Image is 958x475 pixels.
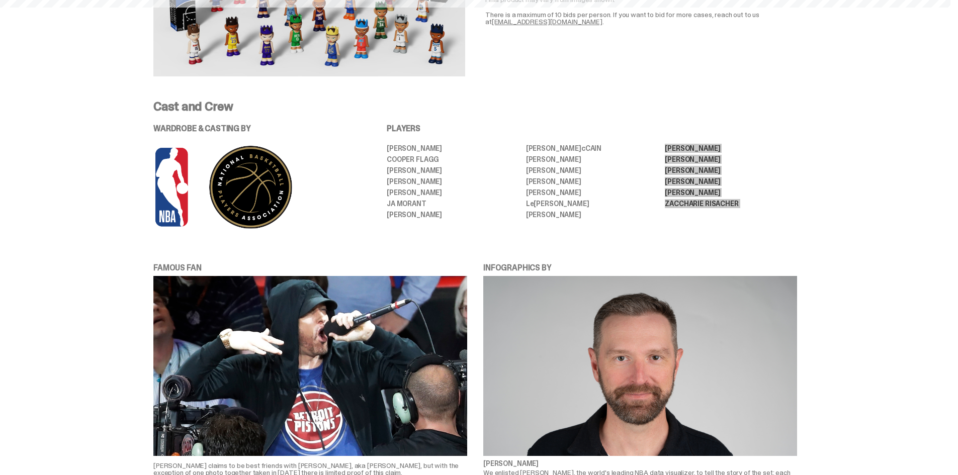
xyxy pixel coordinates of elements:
li: [PERSON_NAME] [387,145,519,152]
li: [PERSON_NAME] [387,167,519,174]
li: [PERSON_NAME] [665,189,797,196]
p: FAMOUS FAN [153,264,467,272]
p: [PERSON_NAME] [483,460,797,467]
li: L [PERSON_NAME] [526,200,658,207]
li: [PERSON_NAME] [526,189,658,196]
li: [PERSON_NAME] [665,156,797,163]
p: WARDROBE & CASTING BY [153,125,359,133]
li: [PERSON_NAME] [526,167,658,174]
li: [PERSON_NAME] [665,145,797,152]
img: NBA%20and%20PA%20logo%20for%20PDP-04.png [153,145,329,230]
a: [EMAIL_ADDRESS][DOMAIN_NAME] [492,17,602,26]
li: ZACCHARIE RISACHER [665,200,797,207]
li: [PERSON_NAME] [526,156,658,163]
p: INFOGRAPHICS BY [483,264,797,272]
p: There is a maximum of 10 bids per person. If you want to bid for more cases, reach out to us at . [485,11,797,25]
li: [PERSON_NAME] [526,211,658,218]
li: Cooper Flagg [387,156,519,163]
li: [PERSON_NAME] CAIN [526,145,658,152]
li: [PERSON_NAME] [665,167,797,174]
li: [PERSON_NAME] [526,178,658,185]
li: [PERSON_NAME] [387,178,519,185]
li: [PERSON_NAME] [387,211,519,218]
img: eminem%20nba.jpg [153,276,467,456]
img: kirk%20nba.jpg [483,276,797,456]
span: e [530,199,534,208]
li: JA MORANT [387,200,519,207]
li: [PERSON_NAME] [387,189,519,196]
p: PLAYERS [387,125,797,133]
span: c [581,144,585,153]
li: [PERSON_NAME] [665,178,797,185]
p: Cast and Crew [153,101,797,113]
